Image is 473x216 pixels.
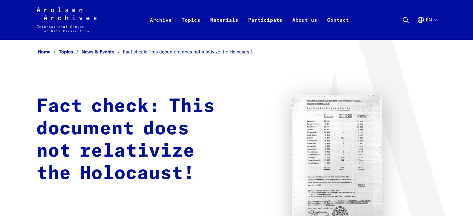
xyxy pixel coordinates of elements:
[36,95,226,185] h1: Fact check: This document does not relativize the Holocaust!
[36,47,437,57] nav: Breadcrumb
[417,16,437,39] button: English, language selection
[145,7,354,32] nav: Primary
[59,49,81,55] a: Topics
[81,49,123,55] a: News & Events
[123,49,253,55] span: Fact check: This document does not relativize the Holocaust!
[177,15,205,40] a: Topics
[322,15,354,40] a: Contact
[243,15,287,40] a: Participate
[145,15,177,40] a: Archive
[38,49,59,55] a: Home
[205,15,243,40] a: Materials
[287,15,322,40] a: About us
